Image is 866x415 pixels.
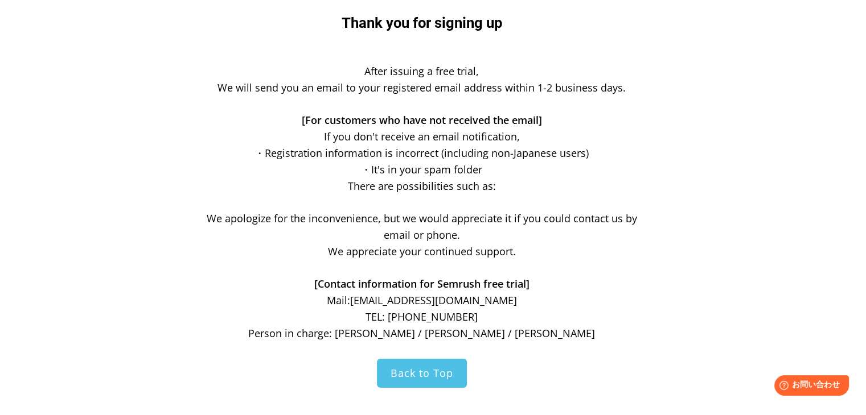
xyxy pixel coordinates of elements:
font: TEL: [PHONE_NUMBER] [366,310,478,323]
font: We apologize for the inconvenience, but we would appreciate it if you could contact us by email o... [207,211,637,242]
font: Mail: [327,293,350,307]
font: [EMAIL_ADDRESS][DOMAIN_NAME] [350,293,517,307]
font: [For customers who have not received the email] [302,113,542,127]
font: We will send you an email to your registered email address within 1-2 business days. [217,81,626,94]
a: Back to Top [377,359,467,388]
font: There are possibilities such as: [348,179,496,193]
iframe: Help widget launcher [765,371,853,402]
font: We appreciate your continued support. [328,244,516,258]
font: If you don't receive an email notification, [324,130,520,143]
font: ・It's in your spam folder [361,163,482,176]
font: Person in charge: [PERSON_NAME] / [PERSON_NAME] / [PERSON_NAME] [248,326,595,340]
font: [Contact information for Semrush free trial] [314,277,530,290]
font: Thank you for signing up [342,14,502,31]
font: After issuing a free trial, [364,64,479,78]
font: Back to Top [391,366,453,380]
font: ・Registration information is incorrect (including non-Japanese users) [255,146,589,160]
